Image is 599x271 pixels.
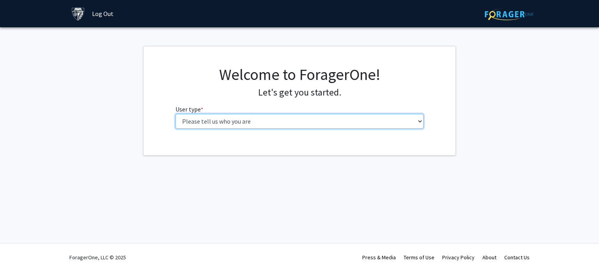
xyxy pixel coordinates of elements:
[69,244,126,271] div: ForagerOne, LLC © 2025
[175,65,424,84] h1: Welcome to ForagerOne!
[71,7,85,21] img: Johns Hopkins University Logo
[404,254,434,261] a: Terms of Use
[442,254,475,261] a: Privacy Policy
[175,87,424,98] h4: Let's get you started.
[485,8,533,20] img: ForagerOne Logo
[175,105,203,114] label: User type
[362,254,396,261] a: Press & Media
[6,236,33,265] iframe: Chat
